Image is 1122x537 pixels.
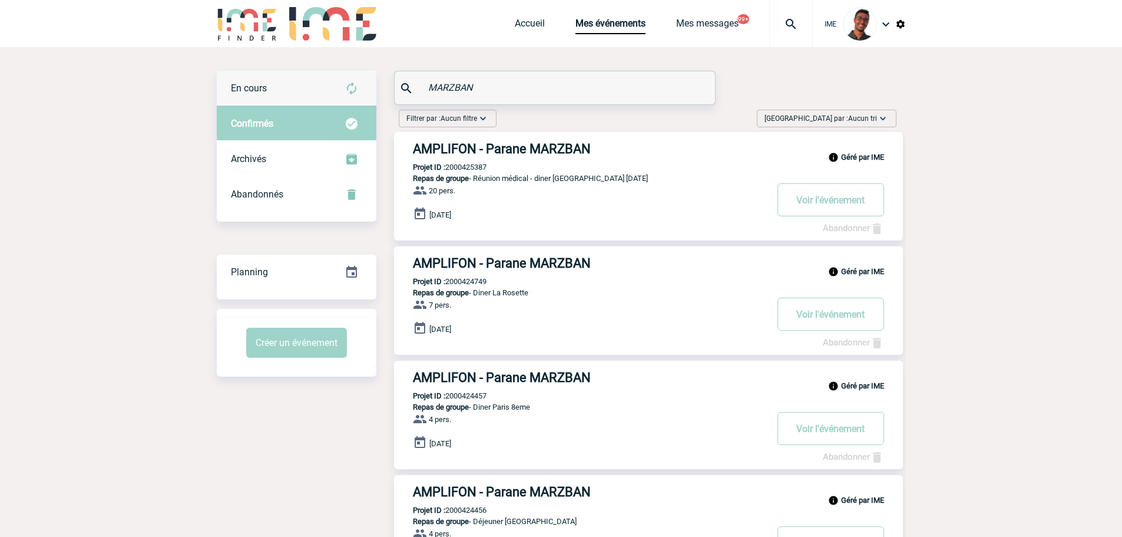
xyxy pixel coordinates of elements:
[828,266,839,277] img: info_black_24dp.svg
[413,403,469,411] span: Repas de groupe
[231,83,267,94] span: En cours
[413,506,445,515] b: Projet ID :
[394,163,486,172] p: 2000425387
[394,506,486,515] p: 2000424456
[394,174,766,183] p: - Réunion médical - diner [GEOGRAPHIC_DATA] [DATE]
[515,18,545,34] a: Accueil
[217,254,376,289] a: Planning
[575,18,646,34] a: Mes événements
[777,183,884,216] button: Voir l'événement
[441,114,477,123] span: Aucun filtre
[477,113,489,124] img: baseline_expand_more_white_24dp-b.png
[394,391,486,400] p: 2000424457
[828,495,839,506] img: info_black_24dp.svg
[413,141,766,156] h3: AMPLIFON - Parane MARZBAN
[231,189,283,200] span: Abandonnés
[217,71,376,106] div: Retrouvez ici tous vos évènements avant confirmation
[777,412,884,445] button: Voir l'événement
[394,288,766,297] p: - Diner La Rosette
[823,223,884,233] a: Abandonner
[841,267,884,276] b: Géré par IME
[777,298,884,331] button: Voir l'événement
[825,20,836,28] span: IME
[246,328,347,358] button: Créer un événement
[429,301,451,309] span: 7 pers.
[425,79,687,96] input: Rechercher un événement par son nom
[413,485,766,499] h3: AMPLIFON - Parane MARZBAN
[217,7,278,41] img: IME-Finder
[848,114,877,123] span: Aucun tri
[217,255,376,290] div: Retrouvez ici tous vos événements organisés par date et état d'avancement
[841,381,884,390] b: Géré par IME
[231,153,266,164] span: Archivés
[823,452,884,462] a: Abandonner
[217,141,376,177] div: Retrouvez ici tous les événements que vous avez décidé d'archiver
[394,403,766,411] p: - Diner Paris 8eme
[394,256,903,271] a: AMPLIFON - Parane MARZBAN
[231,118,273,129] span: Confirmés
[841,153,884,162] b: Géré par IME
[413,288,469,297] span: Repas de groupe
[843,8,876,41] img: 124970-0.jpg
[413,517,469,526] span: Repas de groupe
[413,277,445,286] b: Projet ID :
[737,14,749,24] button: 99+
[394,517,766,526] p: - Déjeuner [GEOGRAPHIC_DATA]
[413,370,766,385] h3: AMPLIFON - Parane MARZBAN
[877,113,889,124] img: baseline_expand_more_white_24dp-b.png
[217,177,376,212] div: Retrouvez ici tous vos événements annulés
[394,141,903,156] a: AMPLIFON - Parane MARZBAN
[841,496,884,505] b: Géré par IME
[828,381,839,391] img: info_black_24dp.svg
[413,163,445,172] b: Projet ID :
[429,325,451,334] span: [DATE]
[231,266,268,278] span: Planning
[413,391,445,400] b: Projet ID :
[413,256,766,271] h3: AMPLIFON - Parane MARZBAN
[406,113,477,124] span: Filtrer par :
[429,186,455,195] span: 20 pers.
[823,337,884,348] a: Abandonner
[764,113,877,124] span: [GEOGRAPHIC_DATA] par :
[413,174,469,183] span: Repas de groupe
[394,370,903,385] a: AMPLIFON - Parane MARZBAN
[429,439,451,448] span: [DATE]
[828,152,839,163] img: info_black_24dp.svg
[394,277,486,286] p: 2000424749
[429,415,451,424] span: 4 pers.
[429,210,451,219] span: [DATE]
[394,485,903,499] a: AMPLIFON - Parane MARZBAN
[676,18,739,34] a: Mes messages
